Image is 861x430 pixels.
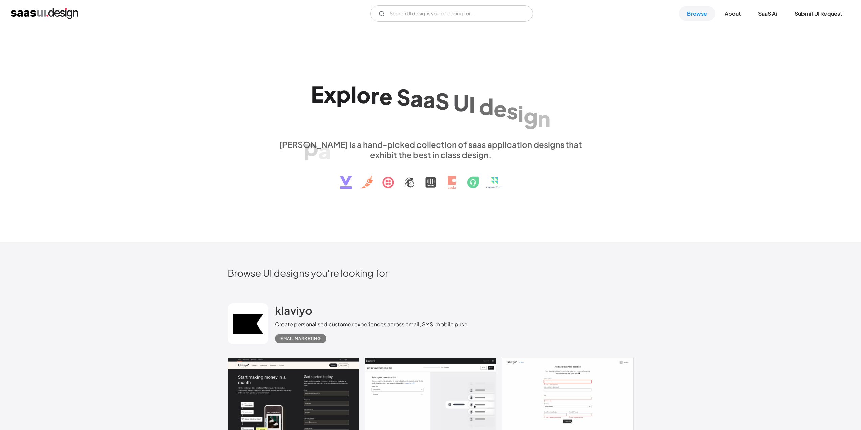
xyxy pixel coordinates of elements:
a: SaaS Ai [750,6,785,21]
div: E [311,81,324,107]
div: U [453,89,469,115]
input: Search UI designs you're looking for... [370,5,533,22]
h1: Explore SaaS UI design patterns & interactions. [275,81,586,133]
h2: klaviyo [275,303,312,317]
form: Email Form [370,5,533,22]
div: e [494,95,507,121]
div: p [304,134,318,160]
div: a [318,137,331,163]
div: x [324,81,336,107]
div: s [507,97,518,123]
div: S [435,88,449,114]
div: Email Marketing [280,335,321,343]
a: home [11,8,78,19]
a: klaviyo [275,303,312,320]
div: l [351,81,357,107]
div: a [423,86,435,112]
div: r [371,82,379,108]
div: o [357,82,371,108]
a: Browse [679,6,715,21]
div: I [469,91,475,117]
div: Create personalised customer experiences across email, SMS, mobile push [275,320,467,329]
div: g [524,103,538,129]
h2: Browse UI designs you’re looking for [228,267,634,279]
a: Submit UI Request [787,6,850,21]
img: text, icon, saas logo [328,160,533,195]
div: p [336,81,351,107]
div: [PERSON_NAME] is a hand-picked collection of saas application designs that exhibit the best in cl... [275,139,586,160]
div: e [379,83,392,109]
div: d [479,93,494,119]
a: About [717,6,749,21]
div: i [518,100,524,126]
div: n [538,106,550,132]
div: a [410,85,423,111]
div: S [396,84,410,110]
